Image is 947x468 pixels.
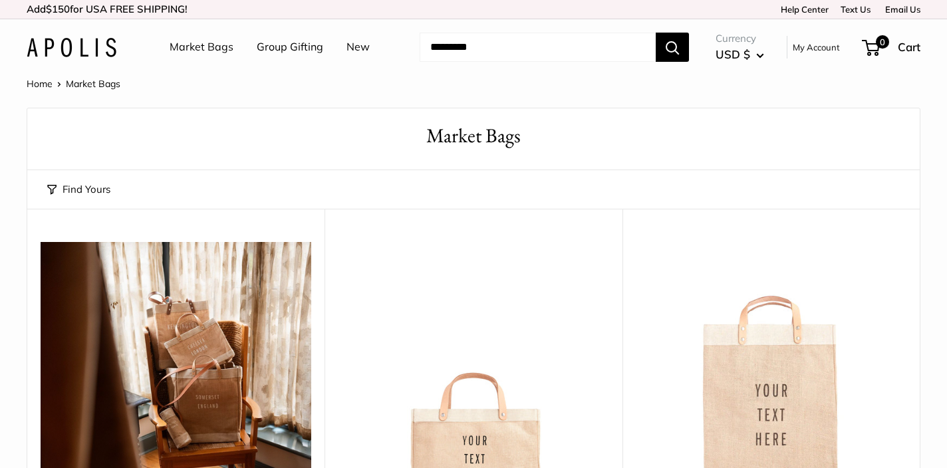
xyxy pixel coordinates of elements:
span: Cart [898,40,920,54]
span: Currency [716,29,764,48]
a: My Account [793,39,840,55]
span: $150 [46,3,70,15]
a: 0 Cart [863,37,920,58]
a: Group Gifting [257,37,323,57]
span: Market Bags [66,78,120,90]
button: Search [656,33,689,62]
h1: Market Bags [47,122,900,150]
button: USD $ [716,44,764,65]
a: Help Center [776,4,829,15]
nav: Breadcrumb [27,75,120,92]
a: Text Us [841,4,871,15]
a: Email Us [880,4,920,15]
a: New [346,37,370,57]
img: Apolis [27,38,116,57]
a: Home [27,78,53,90]
a: Market Bags [170,37,233,57]
button: Find Yours [47,180,110,199]
input: Search... [420,33,656,62]
span: 0 [876,35,889,49]
span: USD $ [716,47,750,61]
